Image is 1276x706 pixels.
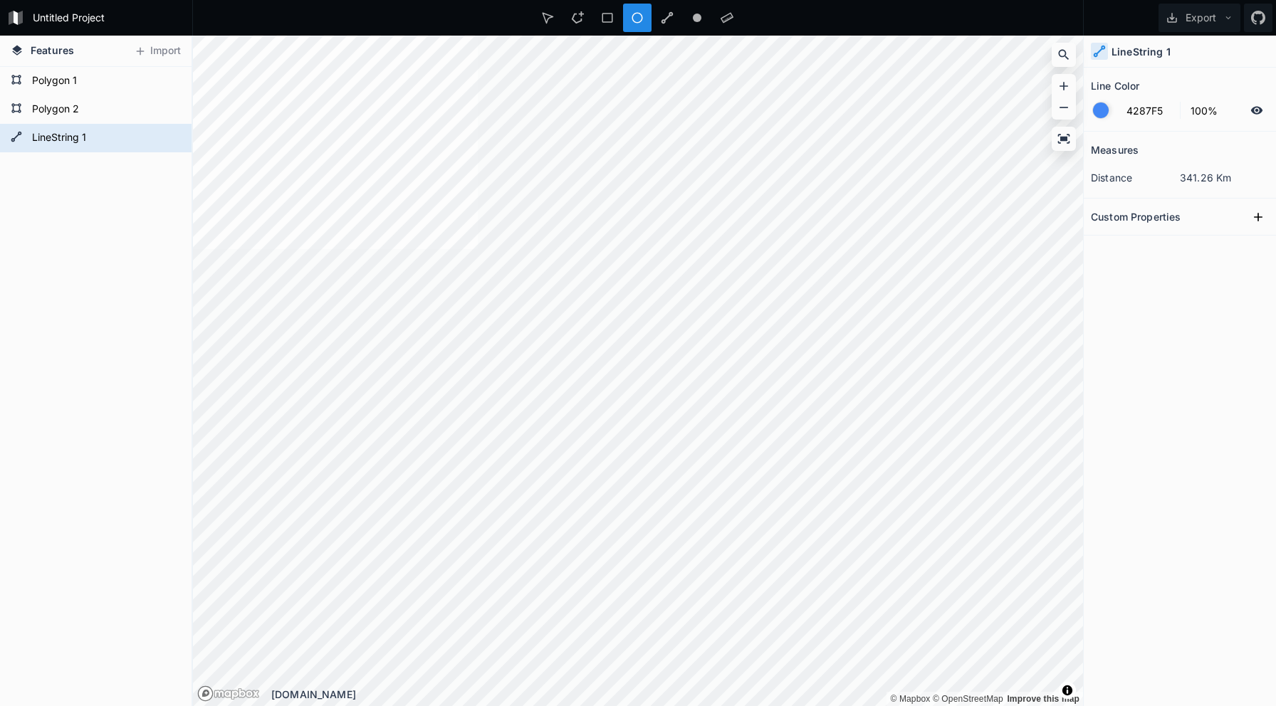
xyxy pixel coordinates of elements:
[197,685,260,702] a: Mapbox logo
[1159,4,1240,32] button: Export
[1091,75,1139,97] h2: Line Color
[1091,170,1180,185] dt: distance
[1180,170,1269,185] dd: 341.26 Km
[1091,139,1139,161] h2: Measures
[933,694,1003,704] a: OpenStreetMap
[31,43,74,58] span: Features
[1063,683,1072,698] span: Toggle attribution
[1059,682,1076,699] button: Toggle attribution
[890,694,930,704] a: Mapbox
[127,40,188,63] button: Import
[1007,694,1079,704] a: Map feedback
[1091,206,1181,228] h2: Custom Properties
[271,687,1083,702] div: [DOMAIN_NAME]
[197,685,214,702] a: Mapbox logo
[1112,44,1171,59] h4: LineString 1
